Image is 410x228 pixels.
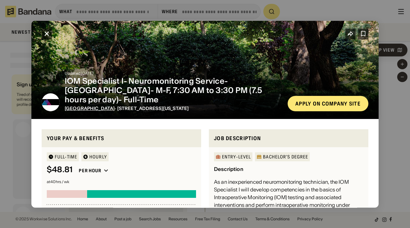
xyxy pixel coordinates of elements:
a: [GEOGRAPHIC_DATA] [65,105,115,111]
div: Your pay & benefits [47,134,196,142]
div: Bachelor's Degree [263,155,308,159]
div: Per hour [79,168,101,173]
div: IOM Specialist I- Neuromonitoring Service- [GEOGRAPHIC_DATA]- M-F, 7:30 AM to 3:30 PM (7.5 hours ... [65,77,283,104]
div: Updated [DATE] [65,72,283,75]
div: Job Description [214,134,363,142]
img: Mount Sinai logo [42,93,60,111]
div: at 40 hrs / wk [47,180,196,184]
div: As an inexperienced neuromonitoring technician, the IOM Specialist I will develop competencies in... [214,178,363,216]
div: Description [214,166,243,172]
div: HOURLY [89,155,107,159]
div: Full-time [55,155,77,159]
div: $ 48.81 [47,165,72,174]
div: Entry-Level [222,155,251,159]
div: · [STREET_ADDRESS][US_STATE] [65,106,283,111]
div: Apply on company site [295,101,361,106]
